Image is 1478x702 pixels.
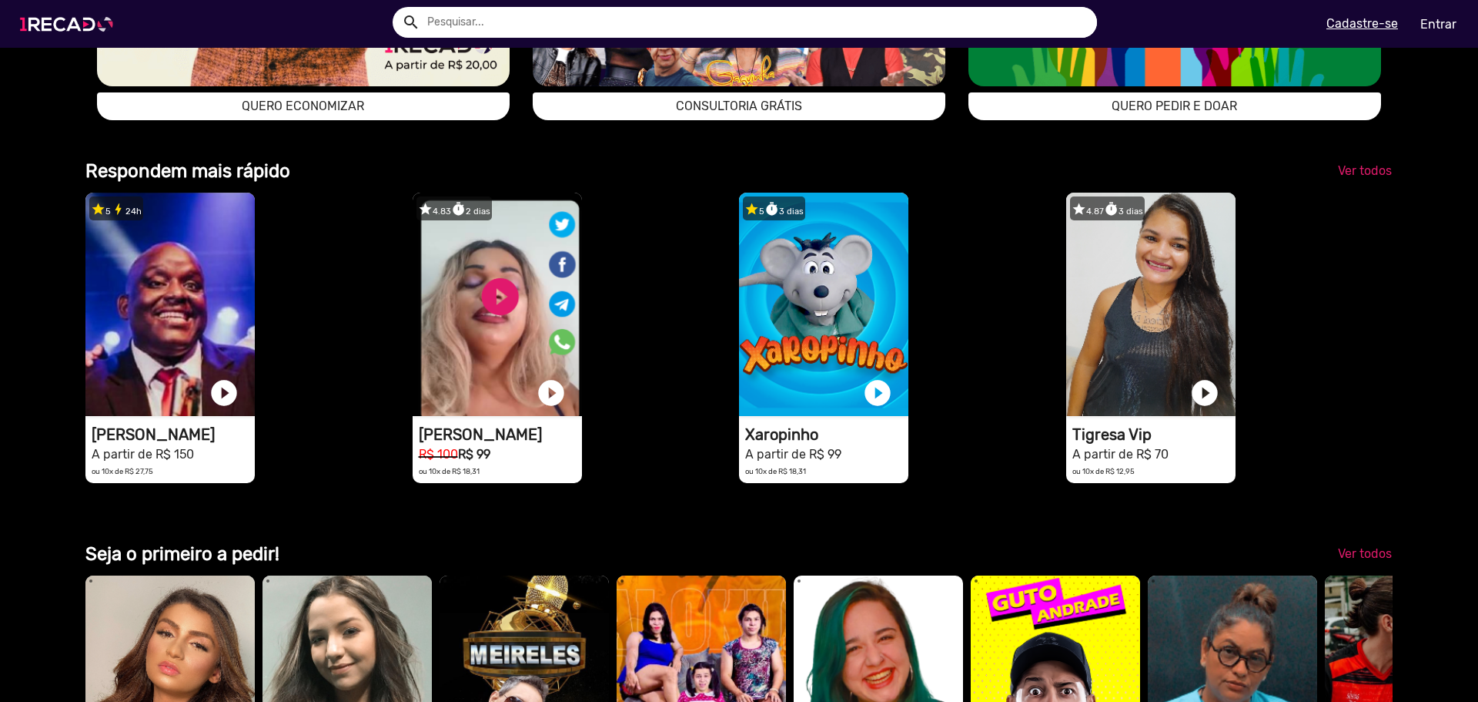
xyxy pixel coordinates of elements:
b: Respondem mais rápido [85,160,290,182]
h1: [PERSON_NAME] [92,425,255,444]
small: A partir de R$ 70 [1072,447,1169,462]
span: Ver todos [1338,163,1392,178]
a: CONSULTORIA GRÁTIS [533,92,945,120]
u: Cadastre-se [1326,16,1398,31]
small: ou 10x de R$ 12,95 [1072,467,1135,475]
video: 1RECADO vídeos dedicados para fãs e empresas [413,193,582,416]
a: play_circle_filled [1189,378,1220,408]
button: QUERO PEDIR E DOAR [968,92,1381,120]
video: 1RECADO vídeos dedicados para fãs e empresas [739,193,908,416]
small: R$ 100 [419,447,458,462]
span: QUERO ECONOMIZAR [242,99,364,113]
input: Pesquisar... [416,7,1097,38]
button: Example home icon [396,8,423,35]
span: Ver todos [1338,546,1392,561]
small: ou 10x de R$ 18,31 [745,467,806,475]
video: 1RECADO vídeos dedicados para fãs e empresas [85,193,255,416]
span: CONSULTORIA GRÁTIS [676,99,802,113]
h1: Tigresa Vip [1072,425,1236,444]
small: A partir de R$ 99 [745,447,841,462]
small: A partir de R$ 150 [92,447,194,462]
h1: Xaropinho [745,425,908,444]
mat-icon: Example home icon [402,13,420,32]
b: R$ 99 [458,447,490,462]
a: Entrar [1410,11,1466,38]
b: Seja o primeiro a pedir! [85,543,279,565]
button: QUERO ECONOMIZAR [97,92,510,120]
a: play_circle_filled [209,378,239,408]
a: play_circle_filled [536,378,567,408]
small: ou 10x de R$ 18,31 [419,467,480,475]
span: QUERO PEDIR E DOAR [1112,99,1237,113]
a: play_circle_filled [862,378,893,408]
small: ou 10x de R$ 27,75 [92,467,153,475]
h1: [PERSON_NAME] [419,425,582,444]
video: 1RECADO vídeos dedicados para fãs e empresas [1066,193,1236,416]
